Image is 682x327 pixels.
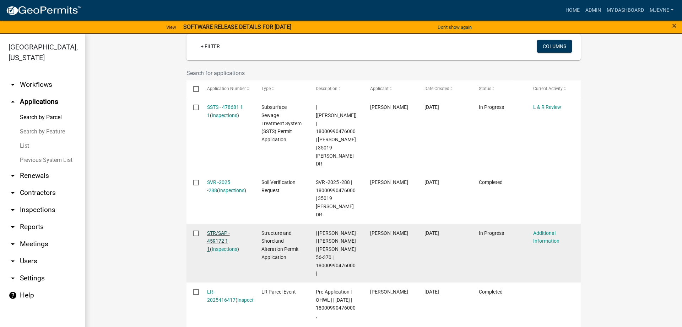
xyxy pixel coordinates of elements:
[472,80,526,97] datatable-header-cell: Status
[370,230,408,236] span: Kurt Edward Rotter
[9,223,17,231] i: arrow_drop_down
[479,104,504,110] span: In Progress
[316,104,357,167] span: | [Elizabeth Plaster] | 18000990476000 | KURT E ROTTER | 35019 JOLLY ANN DR
[370,86,389,91] span: Applicant
[186,66,513,80] input: Search for applications
[163,21,179,33] a: View
[261,289,296,295] span: LR Parcel Event
[533,104,561,110] a: L & R Review
[526,80,581,97] datatable-header-cell: Current Activity
[9,206,17,214] i: arrow_drop_down
[186,80,200,97] datatable-header-cell: Select
[9,80,17,89] i: arrow_drop_down
[370,179,408,185] span: Brett Anderson
[672,21,677,30] button: Close
[261,179,296,193] span: Soil Verification Request
[261,230,299,260] span: Structure and Shoreland Alteration Permit Application
[309,80,363,97] datatable-header-cell: Description
[219,188,244,193] a: Inspections
[183,23,291,30] strong: SOFTWARE RELEASE DETAILS FOR [DATE]
[424,104,439,110] span: 09/15/2025
[9,291,17,300] i: help
[9,189,17,197] i: arrow_drop_down
[207,86,246,91] span: Application Number
[418,80,472,97] datatable-header-cell: Date Created
[370,104,408,110] span: Brett Anderson
[647,4,676,17] a: MJevne
[316,230,356,276] span: | Elizabeth Plaster | KURT E ROTTER | Jolly Ann 56-370 | 18000990476000 |
[207,289,236,303] a: LR-2025416417
[435,21,475,33] button: Don't show again
[316,86,337,91] span: Description
[533,230,559,244] a: Additional Information
[9,172,17,180] i: arrow_drop_down
[424,179,439,185] span: 08/28/2025
[583,4,604,17] a: Admin
[207,230,230,252] a: STR/SAP - 459172 1 1
[261,104,302,142] span: Subsurface Sewage Treatment System (SSTS) Permit Application
[479,289,503,295] span: Completed
[212,112,237,118] a: Inspections
[9,257,17,265] i: arrow_drop_down
[207,179,230,193] a: SVR -2025 -288
[316,289,356,319] span: Pre-Application | OHWL | | 05/05/2025 | 18000990476000 ,
[9,274,17,283] i: arrow_drop_down
[212,246,237,252] a: Inspections
[533,86,563,91] span: Current Activity
[479,230,504,236] span: In Progress
[207,288,248,304] div: ( )
[424,86,449,91] span: Date Created
[563,4,583,17] a: Home
[9,97,17,106] i: arrow_drop_up
[363,80,418,97] datatable-header-cell: Applicant
[200,80,254,97] datatable-header-cell: Application Number
[479,179,503,185] span: Completed
[207,178,248,195] div: ( )
[207,103,248,120] div: ( )
[479,86,491,91] span: Status
[9,240,17,248] i: arrow_drop_down
[672,21,677,31] span: ×
[254,80,309,97] datatable-header-cell: Type
[316,179,356,217] span: SVR -2025 -288 | 18000990476000 | 35019 JOLLY ANN DR
[424,289,439,295] span: 05/05/2025
[195,40,226,53] a: + Filter
[207,229,248,253] div: ( )
[604,4,647,17] a: My Dashboard
[537,40,572,53] button: Columns
[261,86,271,91] span: Type
[207,104,243,118] a: SSTS - 478681 1 1
[237,297,263,303] a: Inspections
[370,289,408,295] span: Elizabeth Plaster
[424,230,439,236] span: 08/04/2025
